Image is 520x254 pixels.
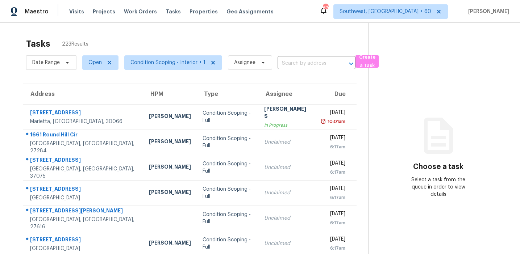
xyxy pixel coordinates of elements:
div: 6:17am [321,169,345,176]
span: [PERSON_NAME] [465,8,509,15]
div: [PERSON_NAME] [149,113,191,122]
div: Marietta, [GEOGRAPHIC_DATA], 30066 [30,118,137,125]
div: Unclaimed [264,215,310,222]
span: Visits [69,8,84,15]
div: Condition Scoping - Full [203,160,253,175]
span: Projects [93,8,115,15]
div: 10:01am [326,118,345,125]
div: Condition Scoping - Full [203,186,253,200]
h2: Tasks [26,40,50,47]
span: Southwest, [GEOGRAPHIC_DATA] + 60 [340,8,431,15]
div: [DATE] [321,109,345,118]
th: Address [23,84,143,104]
div: Unclaimed [264,139,310,146]
div: [DATE] [321,185,345,194]
div: 6:17am [321,194,345,201]
div: Condition Scoping - Full [203,211,253,225]
div: [PERSON_NAME] [149,163,191,172]
div: 676 [323,4,328,12]
div: [GEOGRAPHIC_DATA], [GEOGRAPHIC_DATA], 27616 [30,216,137,230]
span: Properties [190,8,218,15]
span: Open [88,59,102,66]
th: Type [197,84,258,104]
span: Maestro [25,8,49,15]
div: 6:17am [321,143,345,151]
span: Tasks [166,9,181,14]
input: Search by address [278,58,335,69]
div: Unclaimed [264,189,310,196]
div: [DATE] [321,160,345,169]
div: Select a task from the queue in order to view details [403,176,473,198]
div: [DATE] [321,210,345,219]
div: [STREET_ADDRESS] [30,185,137,194]
div: [PERSON_NAME] [149,239,191,248]
div: In Progress [264,122,310,129]
div: [PERSON_NAME] [149,138,191,147]
div: Unclaimed [264,240,310,247]
th: Assignee [258,84,316,104]
div: [STREET_ADDRESS] [30,236,137,245]
div: [STREET_ADDRESS][PERSON_NAME] [30,207,137,216]
span: Work Orders [124,8,157,15]
button: Create a Task [355,55,379,68]
span: Assignee [234,59,255,66]
div: [PERSON_NAME] [149,189,191,198]
img: Overdue Alarm Icon [320,118,326,125]
div: Unclaimed [264,164,310,171]
button: Open [346,59,356,69]
div: 6:17am [321,219,345,227]
div: [GEOGRAPHIC_DATA] [30,194,137,202]
div: [PERSON_NAME] S [264,105,310,122]
div: [DATE] [321,134,345,143]
div: Condition Scoping - Full [203,135,253,149]
span: 223 Results [62,41,88,48]
div: [DATE] [321,236,345,245]
th: Due [316,84,357,104]
span: Date Range [32,59,60,66]
h3: Choose a task [413,163,463,170]
div: [GEOGRAPHIC_DATA], [GEOGRAPHIC_DATA], 27284 [30,140,137,154]
span: Condition Scoping - Interior + 1 [130,59,205,66]
div: Condition Scoping - Full [203,236,253,251]
div: 6:17am [321,245,345,252]
th: HPM [143,84,197,104]
div: Condition Scoping - Full [203,110,253,124]
div: [STREET_ADDRESS] [30,156,137,165]
span: Create a Task [359,53,375,70]
span: Geo Assignments [226,8,274,15]
div: [GEOGRAPHIC_DATA] [30,245,137,252]
div: [STREET_ADDRESS] [30,109,137,118]
div: [GEOGRAPHIC_DATA], [GEOGRAPHIC_DATA], 37075 [30,165,137,180]
div: 1661 Round Hill Cir [30,131,137,140]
